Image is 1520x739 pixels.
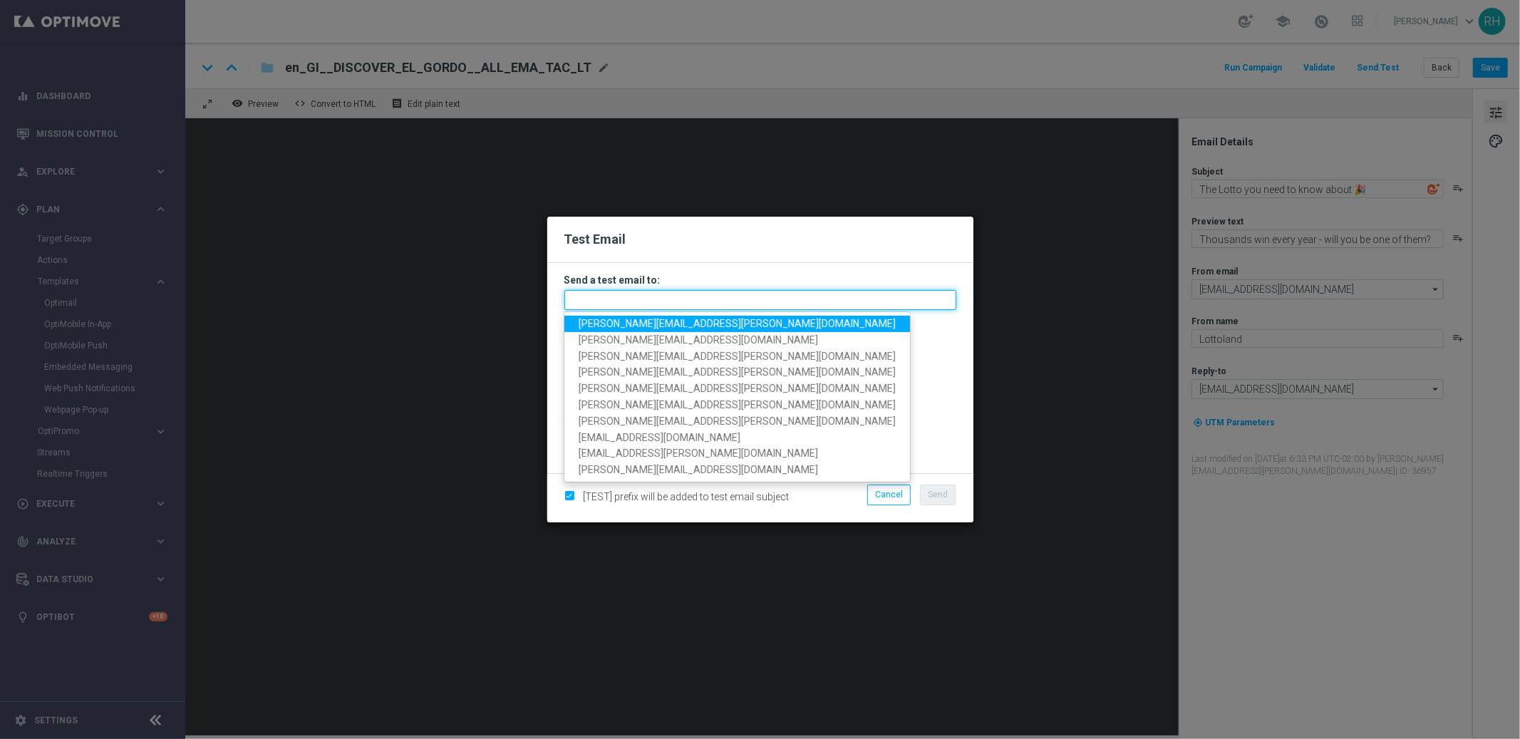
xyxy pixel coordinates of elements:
[579,318,896,329] span: [PERSON_NAME][EMAIL_ADDRESS][PERSON_NAME][DOMAIN_NAME]
[564,365,910,381] a: [PERSON_NAME][EMAIL_ADDRESS][PERSON_NAME][DOMAIN_NAME]
[564,381,910,398] a: [PERSON_NAME][EMAIL_ADDRESS][PERSON_NAME][DOMAIN_NAME]
[579,334,818,346] span: [PERSON_NAME][EMAIL_ADDRESS][DOMAIN_NAME]
[579,383,896,395] span: [PERSON_NAME][EMAIL_ADDRESS][PERSON_NAME][DOMAIN_NAME]
[564,348,910,365] a: [PERSON_NAME][EMAIL_ADDRESS][PERSON_NAME][DOMAIN_NAME]
[579,367,896,378] span: [PERSON_NAME][EMAIL_ADDRESS][PERSON_NAME][DOMAIN_NAME]
[564,316,910,332] a: [PERSON_NAME][EMAIL_ADDRESS][PERSON_NAME][DOMAIN_NAME]
[564,397,910,413] a: [PERSON_NAME][EMAIL_ADDRESS][PERSON_NAME][DOMAIN_NAME]
[579,448,818,460] span: [EMAIL_ADDRESS][PERSON_NAME][DOMAIN_NAME]
[928,490,948,500] span: Send
[564,462,910,479] a: [PERSON_NAME][EMAIL_ADDRESS][DOMAIN_NAME]
[584,491,790,502] span: [TEST] prefix will be added to test email subject
[564,430,910,446] a: [EMAIL_ADDRESS][DOMAIN_NAME]
[579,399,896,410] span: [PERSON_NAME][EMAIL_ADDRESS][PERSON_NAME][DOMAIN_NAME]
[867,485,911,505] button: Cancel
[564,231,956,248] h2: Test Email
[579,432,740,443] span: [EMAIL_ADDRESS][DOMAIN_NAME]
[564,446,910,462] a: [EMAIL_ADDRESS][PERSON_NAME][DOMAIN_NAME]
[564,274,956,286] h3: Send a test email to:
[564,332,910,348] a: [PERSON_NAME][EMAIL_ADDRESS][DOMAIN_NAME]
[920,485,956,505] button: Send
[564,413,910,430] a: [PERSON_NAME][EMAIL_ADDRESS][PERSON_NAME][DOMAIN_NAME]
[579,351,896,362] span: [PERSON_NAME][EMAIL_ADDRESS][PERSON_NAME][DOMAIN_NAME]
[579,415,896,427] span: [PERSON_NAME][EMAIL_ADDRESS][PERSON_NAME][DOMAIN_NAME]
[579,465,818,476] span: [PERSON_NAME][EMAIL_ADDRESS][DOMAIN_NAME]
